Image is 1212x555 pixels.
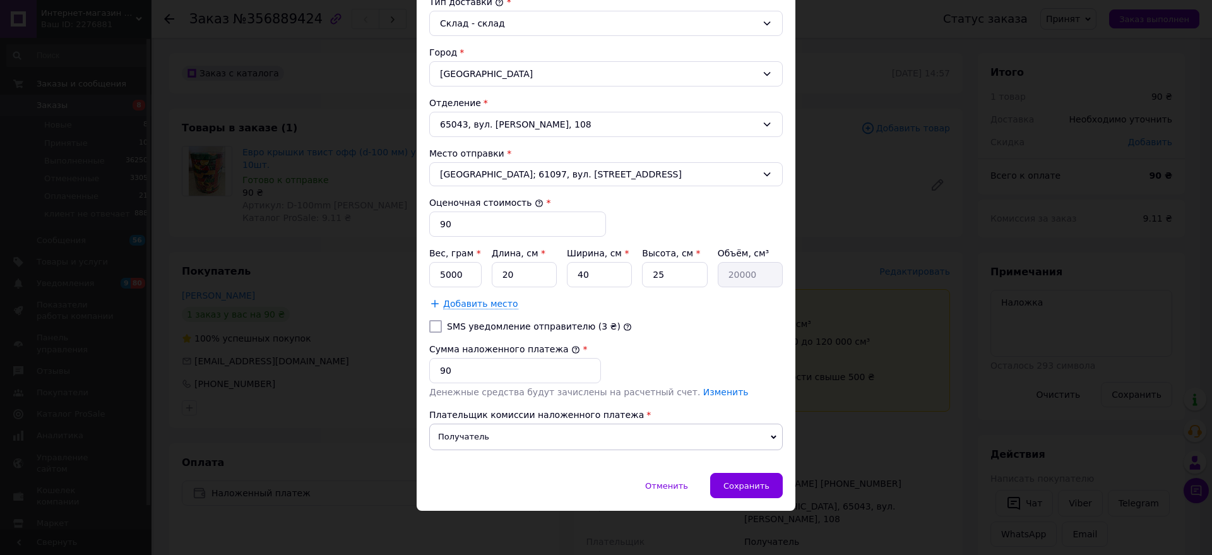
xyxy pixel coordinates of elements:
a: Изменить [703,387,749,397]
span: Плательщик комиссии наложенного платежа [429,410,644,420]
span: [GEOGRAPHIC_DATA]; 61097, вул. [STREET_ADDRESS] [440,168,757,181]
label: Сумма наложенного платежа [429,344,580,354]
div: Склад - склад [440,16,757,30]
label: SMS уведомление отправителю (3 ₴) [447,321,621,331]
label: Оценочная стоимость [429,198,544,208]
label: Длина, см [492,248,545,258]
div: Отделение [429,97,783,109]
span: Денежные средства будут зачислены на расчетный счет. [429,387,749,397]
span: Получатель [429,424,783,450]
div: Объём, см³ [718,247,783,260]
label: Ширина, см [567,248,629,258]
label: Высота, см [642,248,700,258]
div: 65043, вул. [PERSON_NAME], 108 [429,112,783,137]
span: Добавить место [443,299,518,309]
div: Место отправки [429,147,783,160]
label: Вес, грам [429,248,481,258]
span: Отменить [645,481,688,491]
div: Город [429,46,783,59]
div: [GEOGRAPHIC_DATA] [429,61,783,87]
span: Сохранить [723,481,769,491]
